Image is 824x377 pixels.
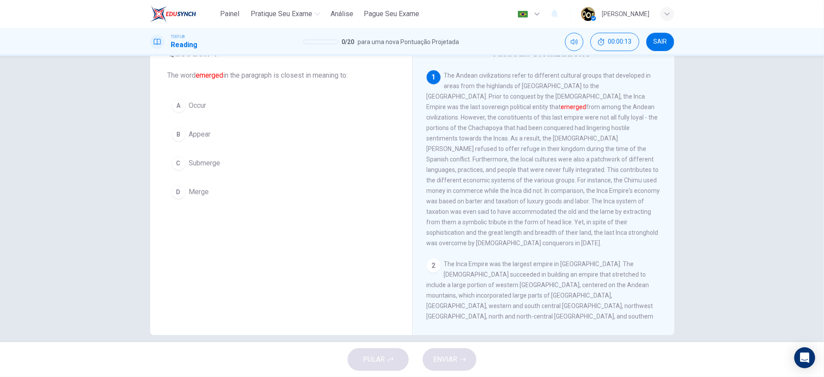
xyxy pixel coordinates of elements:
[427,70,441,84] div: 1
[172,127,186,141] div: B
[150,5,216,23] a: EduSynch logo
[360,6,423,22] button: Pague Seu Exame
[168,123,395,145] button: BAppear
[561,103,586,110] font: emerged
[342,37,355,47] span: 0 / 20
[517,11,528,17] img: pt
[172,99,186,113] div: A
[150,5,196,23] img: EduSynch logo
[172,156,186,170] div: C
[590,33,639,51] div: Esconder
[189,187,209,197] span: Merge
[602,9,650,19] div: [PERSON_NAME]
[168,70,395,81] span: The word in the paragraph is closest in meaning to:
[189,158,221,168] span: Submerge
[358,37,459,47] span: para uma nova Pontuação Projetada
[247,6,324,22] button: Pratique seu exame
[220,9,239,19] span: Painel
[581,7,595,21] img: Profile picture
[189,100,207,111] span: Occur
[608,38,632,45] span: 00:00:13
[794,347,815,368] div: Open Intercom Messenger
[216,6,244,22] button: Painel
[171,40,198,50] h1: Reading
[646,33,674,51] button: SAIR
[251,9,312,19] span: Pratique seu exame
[653,38,667,45] span: SAIR
[427,259,441,273] div: 2
[196,71,224,79] font: emerged
[189,129,211,140] span: Appear
[327,6,357,22] button: Análise
[427,72,660,247] span: The Andean civilizations refer to different cultural groups that developed in areas from the high...
[171,34,185,40] span: TOEFL®
[168,181,395,203] button: DMerge
[172,185,186,199] div: D
[590,33,639,51] button: 00:00:13
[168,95,395,117] button: AOccur
[364,9,419,19] span: Pague Seu Exame
[331,9,353,19] span: Análise
[565,33,583,51] div: Silenciar
[168,152,395,174] button: CSubmerge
